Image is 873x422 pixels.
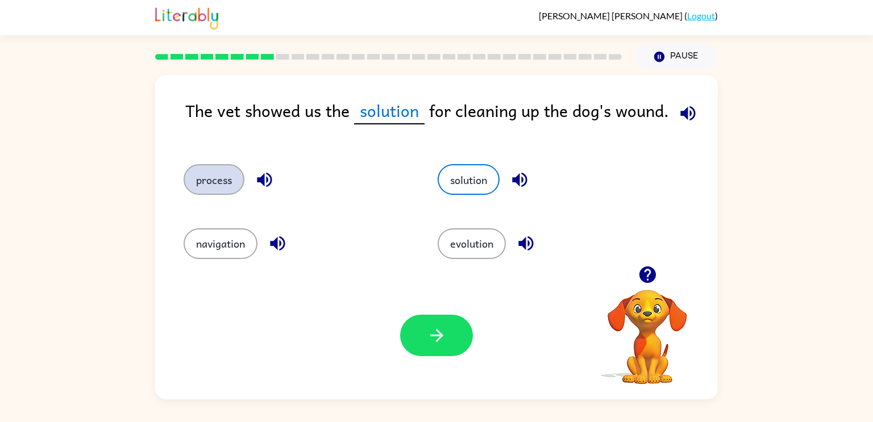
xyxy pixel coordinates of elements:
[185,98,718,141] div: The vet showed us the for cleaning up the dog's wound.
[155,5,218,30] img: Literably
[539,10,718,21] div: ( )
[539,10,684,21] span: [PERSON_NAME] [PERSON_NAME]
[184,164,244,195] button: process
[354,98,425,124] span: solution
[687,10,715,21] a: Logout
[184,228,257,259] button: navigation
[591,272,704,386] video: Your browser must support playing .mp4 files to use Literably. Please try using another browser.
[438,228,506,259] button: evolution
[635,44,718,70] button: Pause
[438,164,500,195] button: solution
